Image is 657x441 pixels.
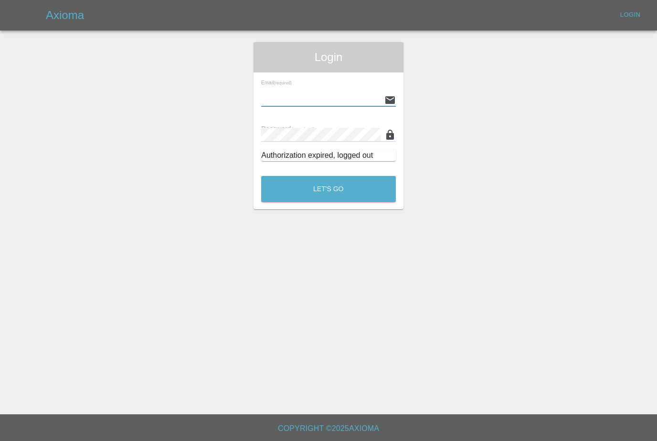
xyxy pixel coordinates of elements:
[261,50,396,65] span: Login
[615,8,646,22] a: Login
[261,176,396,202] button: Let's Go
[261,150,396,161] div: Authorization expired, logged out
[291,126,315,132] small: (required)
[274,81,292,85] small: (required)
[261,125,315,133] span: Password
[261,80,292,85] span: Email
[8,422,649,435] h6: Copyright © 2025 Axioma
[46,8,84,23] h5: Axioma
